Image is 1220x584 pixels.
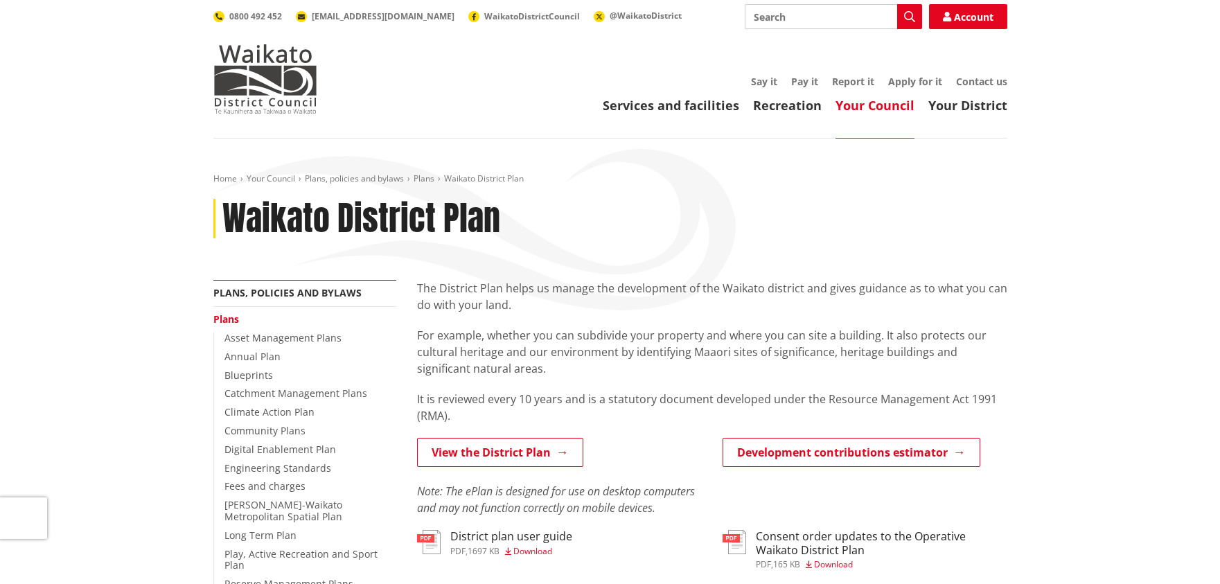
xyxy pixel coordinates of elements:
a: District plan user guide pdf,1697 KB Download [417,530,572,555]
span: @WaikatoDistrict [610,10,682,21]
a: Consent order updates to the Operative Waikato District Plan pdf,165 KB Download [723,530,1007,568]
a: Recreation [753,97,822,114]
div: , [450,547,572,556]
a: Plans [213,312,239,326]
p: For example, whether you can subdivide your property and where you can site a building. It also p... [417,327,1007,377]
input: Search input [745,4,922,29]
a: Development contributions estimator [723,438,980,467]
a: Climate Action Plan [224,405,315,418]
a: Engineering Standards [224,461,331,475]
h3: Consent order updates to the Operative Waikato District Plan [756,530,1007,556]
a: Your District [928,97,1007,114]
div: , [756,560,1007,569]
a: Apply for it [888,75,942,88]
a: Account [929,4,1007,29]
a: Annual Plan [224,350,281,363]
a: @WaikatoDistrict [594,10,682,21]
a: Digital Enablement Plan [224,443,336,456]
h3: District plan user guide [450,530,572,543]
a: Blueprints [224,369,273,382]
a: 0800 492 452 [213,10,282,22]
span: pdf [450,545,466,557]
a: Home [213,172,237,184]
span: Waikato District Plan [444,172,524,184]
span: Download [814,558,853,570]
span: WaikatoDistrictCouncil [484,10,580,22]
a: Asset Management Plans [224,331,342,344]
a: Your Council [836,97,914,114]
nav: breadcrumb [213,173,1007,185]
span: pdf [756,558,771,570]
p: It is reviewed every 10 years and is a statutory document developed under the Resource Management... [417,391,1007,424]
a: Fees and charges [224,479,306,493]
a: Plans, policies and bylaws [305,172,404,184]
a: Plans [414,172,434,184]
a: Community Plans [224,424,306,437]
p: The District Plan helps us manage the development of the Waikato district and gives guidance as t... [417,280,1007,313]
h1: Waikato District Plan [222,199,500,239]
a: Play, Active Recreation and Sport Plan [224,547,378,572]
a: Report it [832,75,874,88]
a: Services and facilities [603,97,739,114]
a: WaikatoDistrictCouncil [468,10,580,22]
a: Say it [751,75,777,88]
a: Catchment Management Plans [224,387,367,400]
a: View the District Plan [417,438,583,467]
img: document-pdf.svg [723,530,746,554]
a: Plans, policies and bylaws [213,286,362,299]
img: Waikato District Council - Te Kaunihera aa Takiwaa o Waikato [213,44,317,114]
em: Note: The ePlan is designed for use on desktop computers and may not function correctly on mobile... [417,484,695,515]
span: [EMAIL_ADDRESS][DOMAIN_NAME] [312,10,454,22]
a: [PERSON_NAME]-Waikato Metropolitan Spatial Plan [224,498,342,523]
span: 1697 KB [468,545,500,557]
img: document-pdf.svg [417,530,441,554]
a: [EMAIL_ADDRESS][DOMAIN_NAME] [296,10,454,22]
span: 165 KB [773,558,800,570]
a: Contact us [956,75,1007,88]
a: Your Council [247,172,295,184]
a: Long Term Plan [224,529,297,542]
a: Pay it [791,75,818,88]
span: 0800 492 452 [229,10,282,22]
span: Download [513,545,552,557]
